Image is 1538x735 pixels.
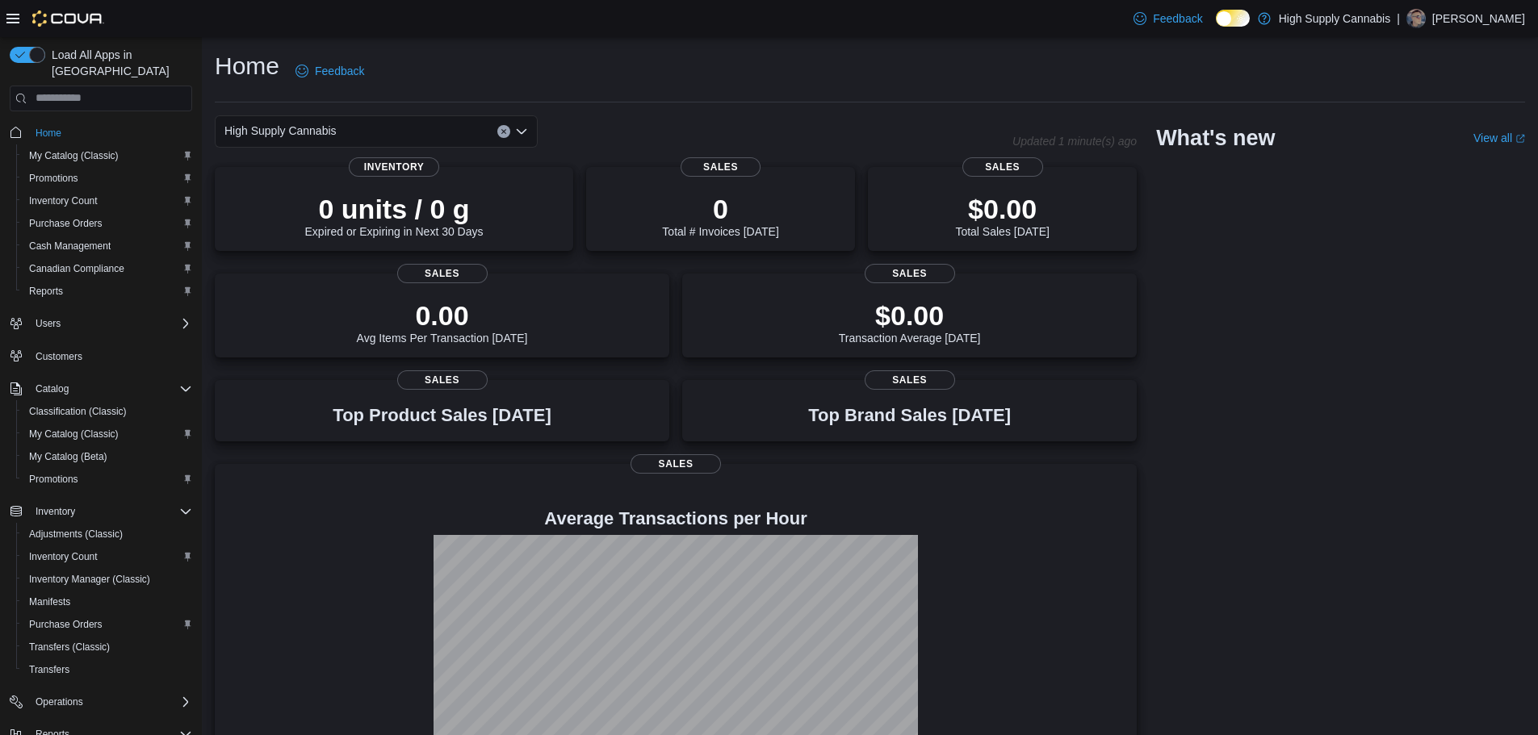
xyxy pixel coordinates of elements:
[16,167,199,190] button: Promotions
[23,259,131,278] a: Canadian Compliance
[23,547,192,566] span: Inventory Count
[23,214,109,233] a: Purchase Orders
[23,236,117,256] a: Cash Management
[29,573,150,586] span: Inventory Manager (Classic)
[29,346,192,366] span: Customers
[23,282,192,301] span: Reports
[36,317,61,330] span: Users
[23,402,192,421] span: Classification (Classic)
[29,123,68,143] a: Home
[3,500,199,523] button: Inventory
[29,217,103,230] span: Purchase Orders
[23,470,192,489] span: Promotions
[16,613,199,636] button: Purchase Orders
[397,264,488,283] span: Sales
[349,157,439,177] span: Inventory
[315,63,364,79] span: Feedback
[955,193,1049,238] div: Total Sales [DATE]
[29,502,82,521] button: Inventory
[397,370,488,390] span: Sales
[1473,132,1525,144] a: View allExternal link
[29,618,103,631] span: Purchase Orders
[29,240,111,253] span: Cash Management
[16,658,199,681] button: Transfers
[224,121,337,140] span: High Supply Cannabis
[3,312,199,335] button: Users
[29,314,192,333] span: Users
[23,570,192,589] span: Inventory Manager (Classic)
[1156,125,1275,151] h2: What's new
[29,663,69,676] span: Transfers
[36,382,69,395] span: Catalog
[23,191,104,211] a: Inventory Count
[1127,2,1209,35] a: Feedback
[333,406,551,425] h3: Top Product Sales [DATE]
[23,660,76,679] a: Transfers
[29,473,78,486] span: Promotions
[357,299,528,345] div: Avg Items Per Transaction [DATE]
[29,123,192,143] span: Home
[515,125,528,138] button: Open list of options
[36,350,82,363] span: Customers
[1515,134,1525,144] svg: External link
[23,637,192,657] span: Transfers (Classic)
[865,370,955,390] span: Sales
[29,379,192,399] span: Catalog
[16,280,199,303] button: Reports
[29,262,124,275] span: Canadian Compliance
[631,454,721,474] span: Sales
[23,146,125,165] a: My Catalog (Classic)
[23,447,114,466] a: My Catalog (Beta)
[23,615,109,634] a: Purchase Orders
[16,545,199,568] button: Inventory Count
[23,592,192,612] span: Manifests
[16,591,199,613] button: Manifests
[29,450,107,463] span: My Catalog (Beta)
[16,423,199,445] button: My Catalog (Classic)
[681,157,761,177] span: Sales
[29,194,98,207] span: Inventory Count
[23,259,192,278] span: Canadian Compliance
[23,169,192,188] span: Promotions
[1406,9,1426,28] div: Andy Froneman-Delawski
[16,636,199,658] button: Transfers (Classic)
[1153,10,1202,27] span: Feedback
[29,149,119,162] span: My Catalog (Classic)
[808,406,1011,425] h3: Top Brand Sales [DATE]
[16,523,199,545] button: Adjustments (Classic)
[23,146,192,165] span: My Catalog (Classic)
[357,299,528,332] p: 0.00
[23,424,125,444] a: My Catalog (Classic)
[29,379,75,399] button: Catalog
[29,502,192,521] span: Inventory
[29,285,63,298] span: Reports
[228,509,1124,528] h4: Average Transactions per Hour
[215,50,279,82] h1: Home
[1432,9,1525,28] p: [PERSON_NAME]
[29,314,67,333] button: Users
[3,378,199,400] button: Catalog
[1279,9,1391,28] p: High Supply Cannabis
[23,214,192,233] span: Purchase Orders
[29,528,123,541] span: Adjustments (Classic)
[23,282,69,301] a: Reports
[839,299,981,332] p: $0.00
[23,524,129,544] a: Adjustments (Classic)
[23,402,133,421] a: Classification (Classic)
[23,660,192,679] span: Transfers
[16,468,199,491] button: Promotions
[23,236,192,256] span: Cash Management
[23,524,192,544] span: Adjustments (Classic)
[3,345,199,368] button: Customers
[662,193,778,225] p: 0
[36,505,75,518] span: Inventory
[36,695,83,708] span: Operations
[32,10,104,27] img: Cova
[839,299,981,345] div: Transaction Average [DATE]
[16,235,199,257] button: Cash Management
[29,595,70,608] span: Manifests
[29,172,78,185] span: Promotions
[23,547,104,566] a: Inventory Count
[955,193,1049,225] p: $0.00
[1012,135,1137,148] p: Updated 1 minute(s) ago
